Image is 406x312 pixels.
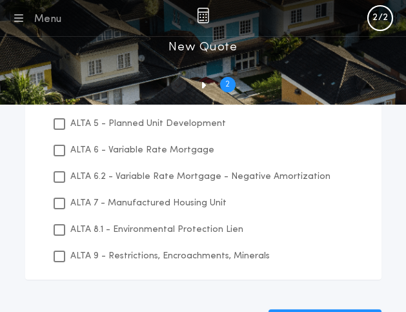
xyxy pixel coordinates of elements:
[225,79,230,90] h2: 2
[10,9,61,27] button: Menu
[25,47,381,280] ul: Select Endorsements
[70,170,330,183] p: ALTA 6.2 - Variable Rate Mortgage - Negative Amortization
[70,249,270,263] p: ALTA 9 - Restrictions, Encroachments, Minerals
[168,37,237,57] h1: New Quote
[70,117,226,130] p: ALTA 5 - Planned Unit Development
[70,223,243,236] p: ALTA 8.1 - Environmental Protection Lien
[70,196,227,210] p: ALTA 7 - Manufactured Housing Unit
[70,143,214,157] p: ALTA 6 - Variable Rate Mortgage
[197,8,209,23] img: img
[34,12,61,27] div: Menu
